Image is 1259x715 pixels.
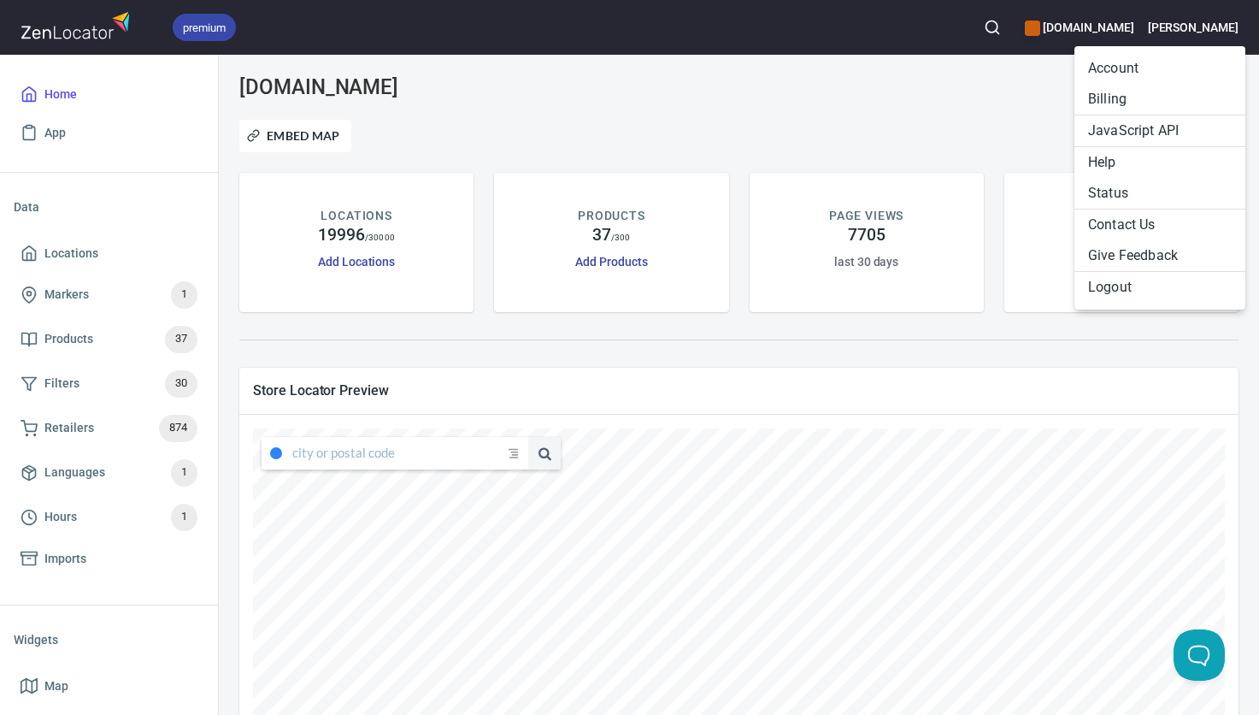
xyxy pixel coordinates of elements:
a: JavaScript API [1074,115,1245,146]
li: Contact Us [1074,210,1245,240]
li: Logout [1074,272,1245,303]
li: Account [1074,53,1245,84]
a: Status [1074,178,1245,209]
li: Billing [1074,84,1245,115]
a: Help [1074,147,1245,178]
li: Give Feedback [1074,240,1245,271]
